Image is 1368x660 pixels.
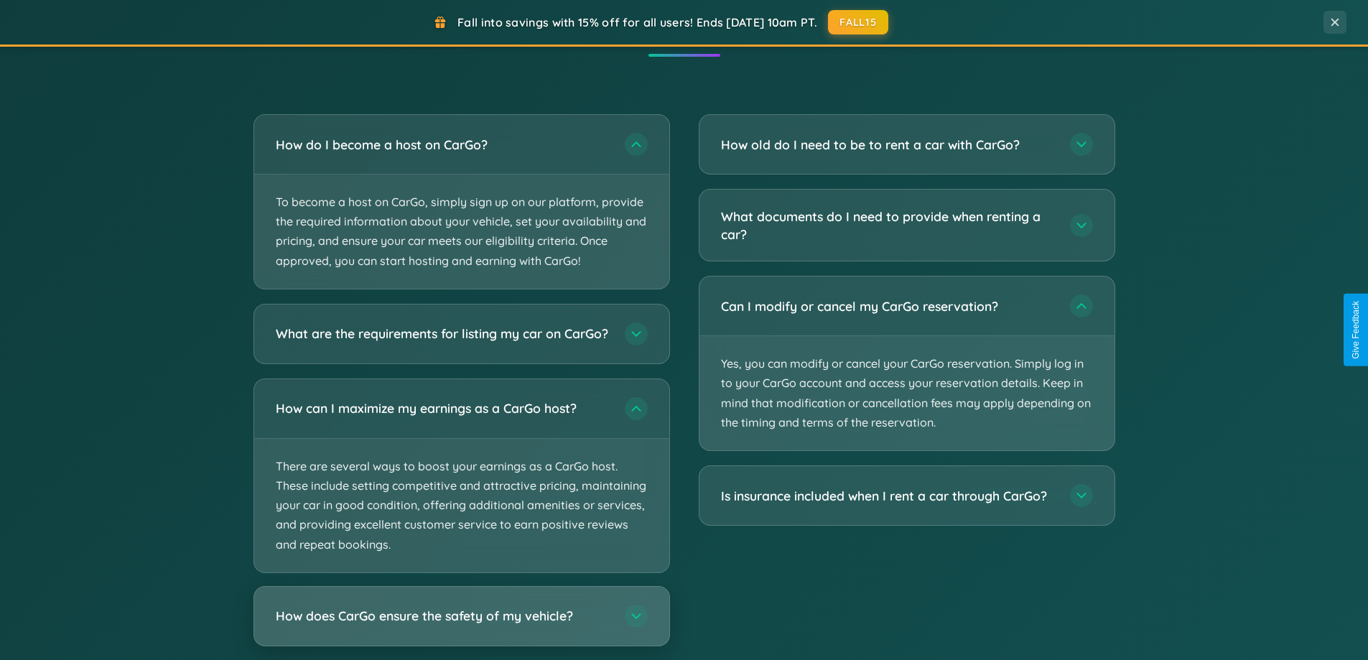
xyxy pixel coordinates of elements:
[276,136,610,154] h3: How do I become a host on CarGo?
[699,336,1115,450] p: Yes, you can modify or cancel your CarGo reservation. Simply log in to your CarGo account and acc...
[1351,301,1361,359] div: Give Feedback
[254,175,669,289] p: To become a host on CarGo, simply sign up on our platform, provide the required information about...
[721,136,1056,154] h3: How old do I need to be to rent a car with CarGo?
[276,399,610,417] h3: How can I maximize my earnings as a CarGo host?
[276,607,610,625] h3: How does CarGo ensure the safety of my vehicle?
[721,297,1056,315] h3: Can I modify or cancel my CarGo reservation?
[721,208,1056,243] h3: What documents do I need to provide when renting a car?
[721,487,1056,505] h3: Is insurance included when I rent a car through CarGo?
[254,439,669,572] p: There are several ways to boost your earnings as a CarGo host. These include setting competitive ...
[276,325,610,343] h3: What are the requirements for listing my car on CarGo?
[457,15,817,29] span: Fall into savings with 15% off for all users! Ends [DATE] 10am PT.
[828,10,888,34] button: FALL15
